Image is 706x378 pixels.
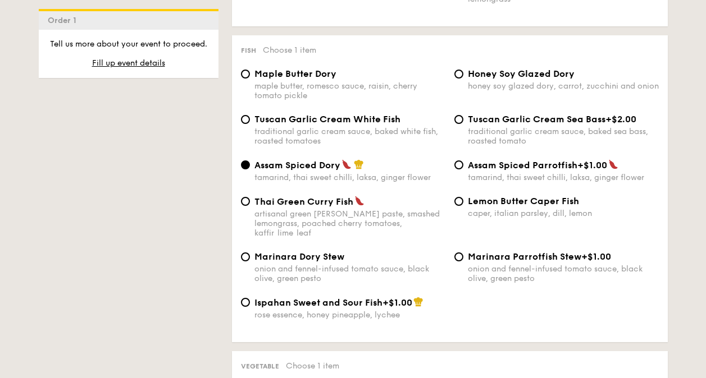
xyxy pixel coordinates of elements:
[241,197,250,206] input: Thai Green Curry Fishartisanal green [PERSON_NAME] paste, smashed lemongrass, poached cherry toma...
[254,196,353,207] span: Thai Green Curry Fish
[254,81,445,100] div: maple butter, romesco sauce, raisin, cherry tomato pickle
[241,362,279,370] span: Vegetable
[354,196,365,206] img: icon-spicy.37a8142b.svg
[241,160,250,169] input: Assam Spiced Dorytamarind, thai sweet chilli, laksa, ginger flower
[468,81,659,91] div: honey soy glazed dory, carrot, zucchini and onion
[382,297,412,308] span: +$1.00
[341,159,352,169] img: icon-spicy.37a8142b.svg
[254,68,336,79] span: Maple Butter Dory
[254,173,445,182] div: tamarind, thai sweet chilli, laksa, ginger flower
[241,298,250,307] input: Ispahan Sweet and Sour Fish+$1.00rose essence, honey pineapple, lychee
[454,115,463,124] input: Tuscan Garlic Cream Sea Bass+$2.00traditional garlic cream sauce, baked sea bass, roasted tomato
[254,127,445,146] div: traditional garlic cream sauce, baked white fish, roasted tomatoes
[454,160,463,169] input: Assam Spiced Parrotfish+$1.00tamarind, thai sweet chilli, laksa, ginger flower
[48,16,81,25] span: Order 1
[468,196,579,206] span: Lemon Butter Caper Fish
[577,160,607,170] span: +$1.00
[468,114,605,125] span: Tuscan Garlic Cream Sea Bass
[254,160,340,170] span: Assam Spiced Dory
[468,251,581,262] span: Marinara Parrotfish Stew
[354,159,364,169] img: icon-chef-hat.a58ddaea.svg
[254,251,344,262] span: Marinara Dory Stew
[254,264,445,283] div: onion and fennel-infused tomato sauce, black olive, green pesto
[581,251,611,262] span: +$1.00
[254,114,400,125] span: Tuscan Garlic Cream White Fish
[468,160,577,170] span: Assam Spiced Parrotfish
[468,173,659,182] div: tamarind, thai sweet chilli, laksa, ginger flower
[454,252,463,261] input: Marinara Parrotfish Stew+$1.00onion and fennel-infused tomato sauce, black olive, green pesto
[468,68,575,79] span: Honey Soy Glazed Dory
[468,264,659,283] div: onion and fennel-infused tomato sauce, black olive, green pesto
[241,70,250,79] input: Maple Butter Dorymaple butter, romesco sauce, raisin, cherry tomato pickle
[468,127,659,146] div: traditional garlic cream sauce, baked sea bass, roasted tomato
[254,209,445,238] div: artisanal green [PERSON_NAME] paste, smashed lemongrass, poached cherry tomatoes, kaffir lime leaf
[254,297,382,308] span: Ispahan Sweet and Sour Fish
[241,252,250,261] input: Marinara Dory Stewonion and fennel-infused tomato sauce, black olive, green pesto
[48,39,209,50] p: Tell us more about your event to proceed.
[413,297,423,307] img: icon-chef-hat.a58ddaea.svg
[608,159,618,169] img: icon-spicy.37a8142b.svg
[605,114,636,125] span: +$2.00
[241,47,256,54] span: Fish
[454,70,463,79] input: Honey Soy Glazed Doryhoney soy glazed dory, carrot, zucchini and onion
[92,58,165,68] span: Fill up event details
[254,310,445,320] div: rose essence, honey pineapple, lychee
[286,361,339,371] span: Choose 1 item
[454,197,463,206] input: Lemon Butter Caper Fishcaper, italian parsley, dill, lemon
[263,45,316,55] span: Choose 1 item
[241,115,250,124] input: Tuscan Garlic Cream White Fishtraditional garlic cream sauce, baked white fish, roasted tomatoes
[468,209,659,218] div: caper, italian parsley, dill, lemon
